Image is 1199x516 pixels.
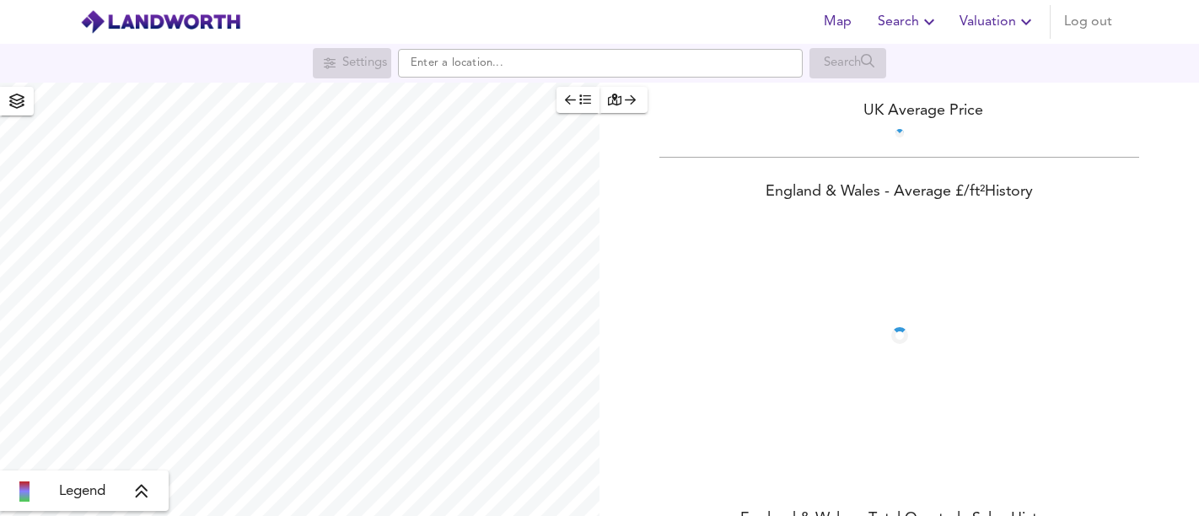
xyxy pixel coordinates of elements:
[953,5,1043,39] button: Valuation
[599,99,1199,122] div: UK Average Price
[809,48,886,78] div: Search for a location first or explore the map
[960,10,1036,34] span: Valuation
[599,181,1199,205] div: England & Wales - Average £/ ft² History
[1057,5,1119,39] button: Log out
[810,5,864,39] button: Map
[871,5,946,39] button: Search
[398,49,803,78] input: Enter a location...
[1064,10,1112,34] span: Log out
[80,9,241,35] img: logo
[878,10,939,34] span: Search
[59,481,105,502] span: Legend
[313,48,391,78] div: Search for a location first or explore the map
[817,10,858,34] span: Map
